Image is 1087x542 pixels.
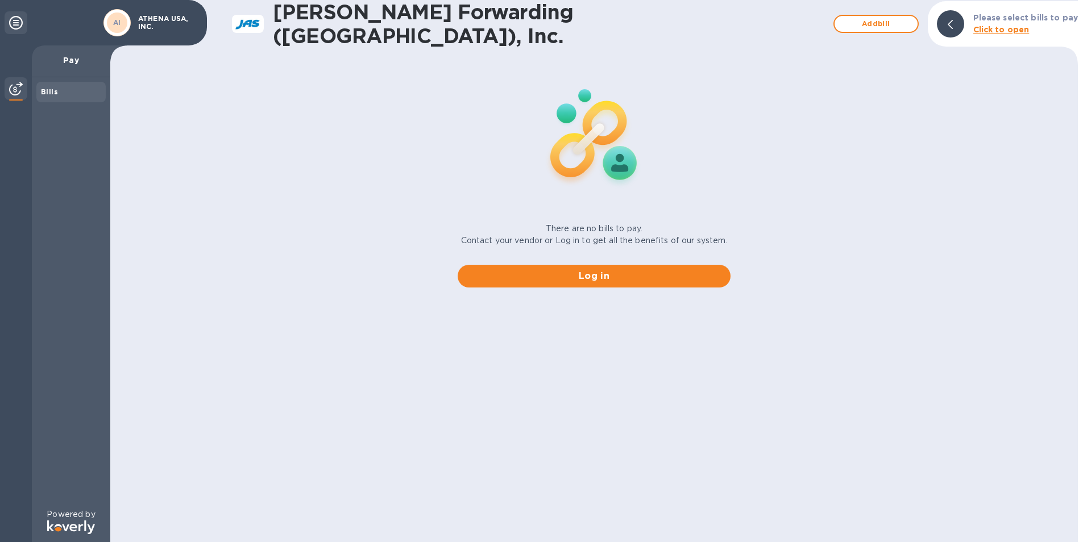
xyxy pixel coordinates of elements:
b: Please select bills to pay [973,13,1078,22]
button: Log in [458,265,731,287]
p: Powered by [47,508,95,520]
p: ATHENA USA, INC. [138,15,195,31]
button: Addbill [833,15,919,33]
span: Log in [467,269,721,283]
b: Bills [41,87,58,96]
p: Pay [41,55,101,66]
b: AI [113,18,121,27]
img: Logo [47,520,95,534]
b: Click to open [973,25,1030,34]
p: There are no bills to pay. Contact your vendor or Log in to get all the benefits of our system. [461,223,728,247]
span: Add bill [844,17,908,31]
